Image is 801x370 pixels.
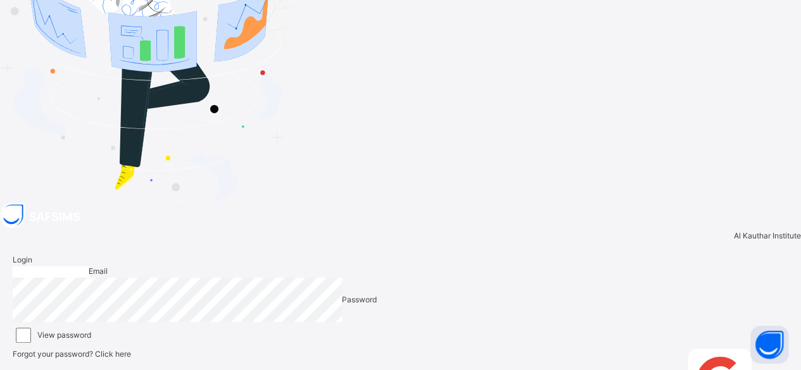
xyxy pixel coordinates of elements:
span: Login [13,255,32,264]
a: Click here [95,349,131,359]
span: Forgot your password? [13,349,131,359]
span: Email [89,266,108,276]
span: Password [342,295,377,304]
label: View password [37,330,91,341]
span: Al Kauthar Institute [734,230,801,242]
button: Open asap [750,326,788,364]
